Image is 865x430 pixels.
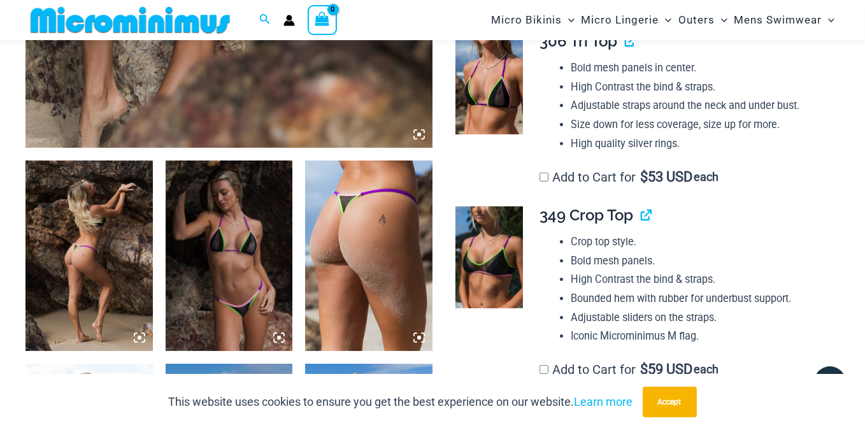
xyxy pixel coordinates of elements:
[259,12,271,28] a: Search icon link
[694,363,718,376] span: each
[169,392,633,412] p: This website uses cookies to ensure you get the best experience on our website.
[643,387,697,417] button: Accept
[571,233,829,252] li: Crop top style.
[678,4,715,36] span: Outers
[694,171,718,183] span: each
[640,363,692,376] span: 59 USD
[562,4,575,36] span: Menu Toggle
[540,206,633,224] span: 349 Crop Top
[455,32,524,134] img: Reckless Neon Crush Black Neon 306 Tri Top
[571,252,829,271] li: Bold mesh panels.
[715,4,727,36] span: Menu Toggle
[455,206,524,308] img: Reckless Neon Crush Black Neon 349 Crop Top
[540,32,617,50] span: 306 Tri Top
[581,4,659,36] span: Micro Lingerie
[308,5,337,34] a: View Shopping Cart, empty
[491,4,562,36] span: Micro Bikinis
[822,4,834,36] span: Menu Toggle
[659,4,671,36] span: Menu Toggle
[640,169,648,185] span: $
[640,171,692,183] span: 53 USD
[571,327,829,346] li: Iconic Microminimus M flag.
[571,59,829,78] li: Bold mesh panels in center.
[571,115,829,134] li: Size down for less coverage, size up for more.
[575,395,633,408] a: Learn more
[488,4,578,36] a: Micro BikinisMenu ToggleMenu Toggle
[571,289,829,308] li: Bounded hem with rubber for underbust support.
[640,361,648,377] span: $
[571,96,829,115] li: Adjustable straps around the neck and under bust.
[540,169,718,185] label: Add to Cart for
[540,365,548,374] input: Add to Cart for$59 USD each
[731,4,838,36] a: Mens SwimwearMenu ToggleMenu Toggle
[25,6,235,34] img: MM SHOP LOGO FLAT
[25,161,153,351] img: Reckless Neon Crush Black Neon 349 Crop Top 466 Thong
[540,362,718,377] label: Add to Cart for
[166,161,293,351] img: Reckless Neon Crush Black Neon 306 Tri Top 296 Cheeky
[305,161,432,351] img: Reckless Neon Crush Black Neon 466 Thong
[578,4,675,36] a: Micro LingerieMenu ToggleMenu Toggle
[675,4,731,36] a: OutersMenu ToggleMenu Toggle
[486,2,840,38] nav: Site Navigation
[540,173,548,182] input: Add to Cart for$53 USD each
[283,15,295,26] a: Account icon link
[734,4,822,36] span: Mens Swimwear
[571,308,829,327] li: Adjustable sliders on the straps.
[571,78,829,97] li: High Contrast the bind & straps.
[571,134,829,154] li: High quality silver rings.
[571,270,829,289] li: High Contrast the bind & straps.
